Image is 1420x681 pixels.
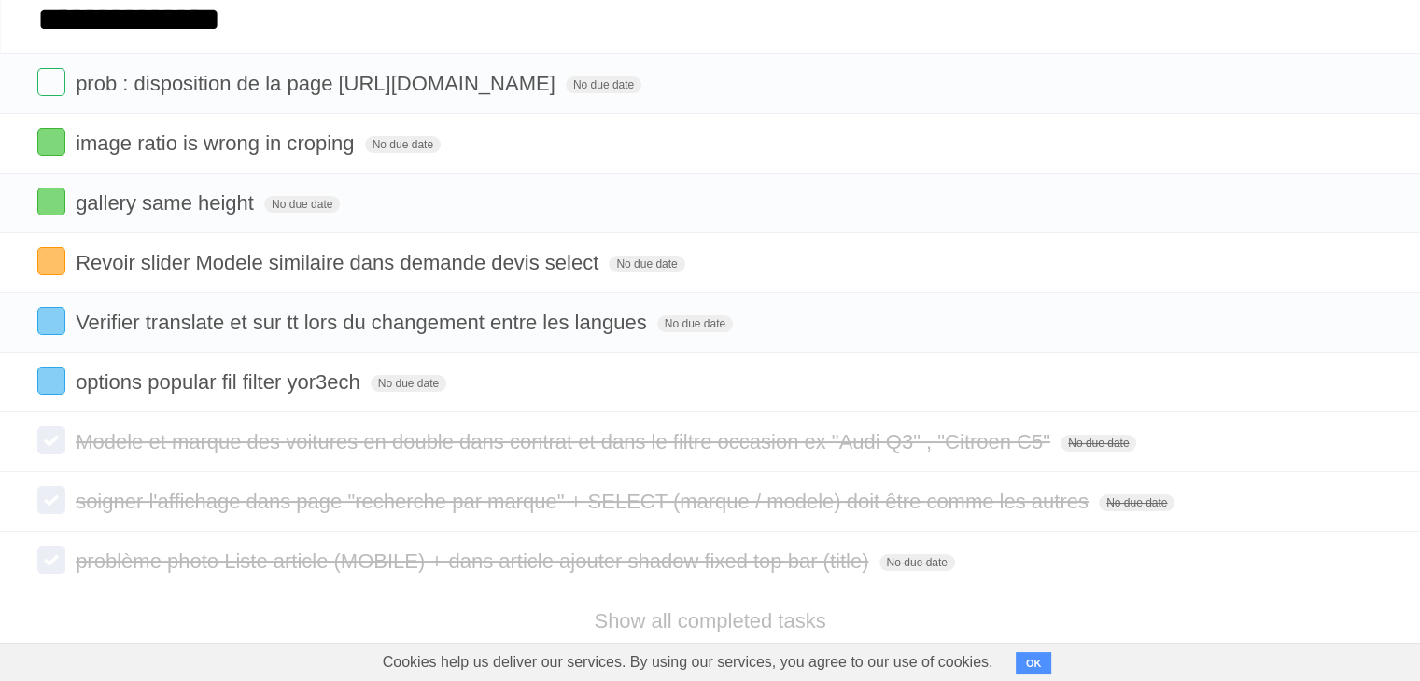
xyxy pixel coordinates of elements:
[76,370,365,394] span: options popular fil filter yor3ech
[76,251,603,274] span: Revoir slider Modele similaire dans demande devis select
[76,490,1093,513] span: soigner l'affichage dans page "recherche par marque" + SELECT (marque / modele) doit être comme l...
[364,644,1012,681] span: Cookies help us deliver our services. By using our services, you agree to our use of cookies.
[37,546,65,574] label: Done
[76,430,1055,453] span: Modele et marque des voitures en double dans contrat et dans le filtre occasion ex "Audi Q3" , "C...
[76,72,560,95] span: prob : disposition de la page [URL][DOMAIN_NAME]
[76,132,359,155] span: image ratio is wrong in croping
[76,549,873,573] span: problème photo Liste article (MOBILE) + dans article ajouter shadow fixed top bar (title)
[76,191,259,215] span: gallery same height
[566,76,641,93] span: No due date
[657,315,733,332] span: No due date
[264,196,340,213] span: No due date
[1061,435,1136,452] span: No due date
[76,311,651,334] span: Verifier translate et sur tt lors du changement entre les langues
[37,188,65,215] label: Done
[37,486,65,514] label: Done
[37,426,65,454] label: Done
[365,136,441,153] span: No due date
[37,128,65,156] label: Done
[37,68,65,96] label: Done
[609,256,684,272] span: No due date
[371,375,446,392] span: No due date
[1016,652,1052,674] button: OK
[37,247,65,275] label: Done
[37,307,65,335] label: Done
[594,609,825,632] a: Show all completed tasks
[37,367,65,395] label: Done
[879,554,955,571] span: No due date
[1099,494,1174,511] span: No due date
